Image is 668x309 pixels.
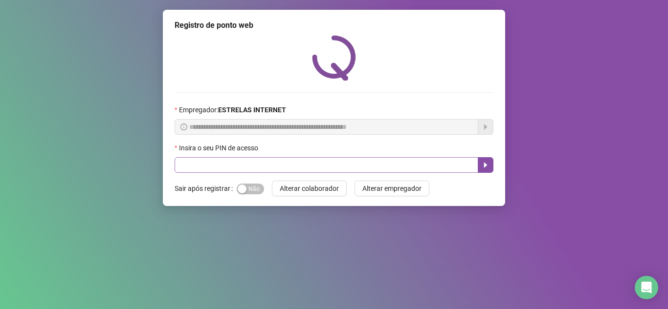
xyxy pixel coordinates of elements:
[280,183,339,194] span: Alterar colaborador
[175,143,265,153] label: Insira o seu PIN de acesso
[179,104,286,115] span: Empregador :
[180,124,187,130] span: info-circle
[218,106,286,114] strong: ESTRELAS INTERNET
[175,20,493,31] div: Registro de ponto web
[175,181,237,196] label: Sair após registrar
[272,181,347,196] button: Alterar colaborador
[355,181,429,196] button: Alterar empregador
[312,35,356,81] img: QRPoint
[635,276,658,299] div: Open Intercom Messenger
[482,161,490,169] span: caret-right
[362,183,422,194] span: Alterar empregador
